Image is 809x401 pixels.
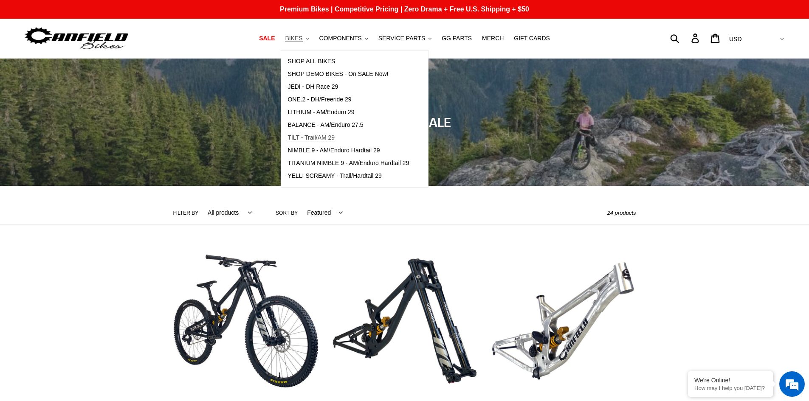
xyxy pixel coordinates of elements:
label: Sort by [276,209,298,217]
a: GIFT CARDS [510,33,554,44]
span: COMPONENTS [319,35,362,42]
button: BIKES [281,33,313,44]
span: SALE [259,35,275,42]
a: MERCH [478,33,508,44]
a: SHOP DEMO BIKES - On SALE Now! [281,68,415,81]
img: Canfield Bikes [23,25,130,52]
span: BALANCE - AM/Enduro 27.5 [288,121,363,129]
span: GG PARTS [442,35,472,42]
div: Navigation go back [9,47,22,59]
span: We're online! [49,107,117,193]
span: MERCH [482,35,504,42]
a: SALE [255,33,279,44]
span: YELLI SCREAMY - Trail/Hardtail 29 [288,172,382,179]
a: TITANIUM NIMBLE 9 - AM/Enduro Hardtail 29 [281,157,415,170]
span: LITHIUM - AM/Enduro 29 [288,109,354,116]
img: d_696896380_company_1647369064580_696896380 [27,42,48,64]
p: How may I help you today? [694,385,767,391]
a: GG PARTS [437,33,476,44]
div: Chat with us now [57,48,155,59]
a: JEDI - DH Race 29 [281,81,415,93]
span: TITANIUM NIMBLE 9 - AM/Enduro Hardtail 29 [288,160,409,167]
textarea: Type your message and hit 'Enter' [4,232,162,261]
a: ONE.2 - DH/Freeride 29 [281,93,415,106]
span: TILT - Trail/AM 29 [288,134,335,141]
a: LITHIUM - AM/Enduro 29 [281,106,415,119]
a: BALANCE - AM/Enduro 27.5 [281,119,415,132]
label: Filter by [173,209,199,217]
a: SHOP ALL BIKES [281,55,415,68]
input: Search [675,29,696,48]
a: TILT - Trail/AM 29 [281,132,415,144]
span: ONE.2 - DH/Freeride 29 [288,96,351,103]
span: SHOP ALL BIKES [288,58,335,65]
a: YELLI SCREAMY - Trail/Hardtail 29 [281,170,415,182]
span: SERVICE PARTS [378,35,425,42]
button: COMPONENTS [315,33,372,44]
span: GIFT CARDS [514,35,550,42]
span: 24 products [607,210,636,216]
span: BIKES [285,35,302,42]
div: Minimize live chat window [139,4,160,25]
span: NIMBLE 9 - AM/Enduro Hardtail 29 [288,147,380,154]
div: We're Online! [694,377,767,384]
span: JEDI - DH Race 29 [288,83,338,90]
a: NIMBLE 9 - AM/Enduro Hardtail 29 [281,144,415,157]
button: SERVICE PARTS [374,33,436,44]
span: SHOP DEMO BIKES - On SALE Now! [288,70,388,78]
